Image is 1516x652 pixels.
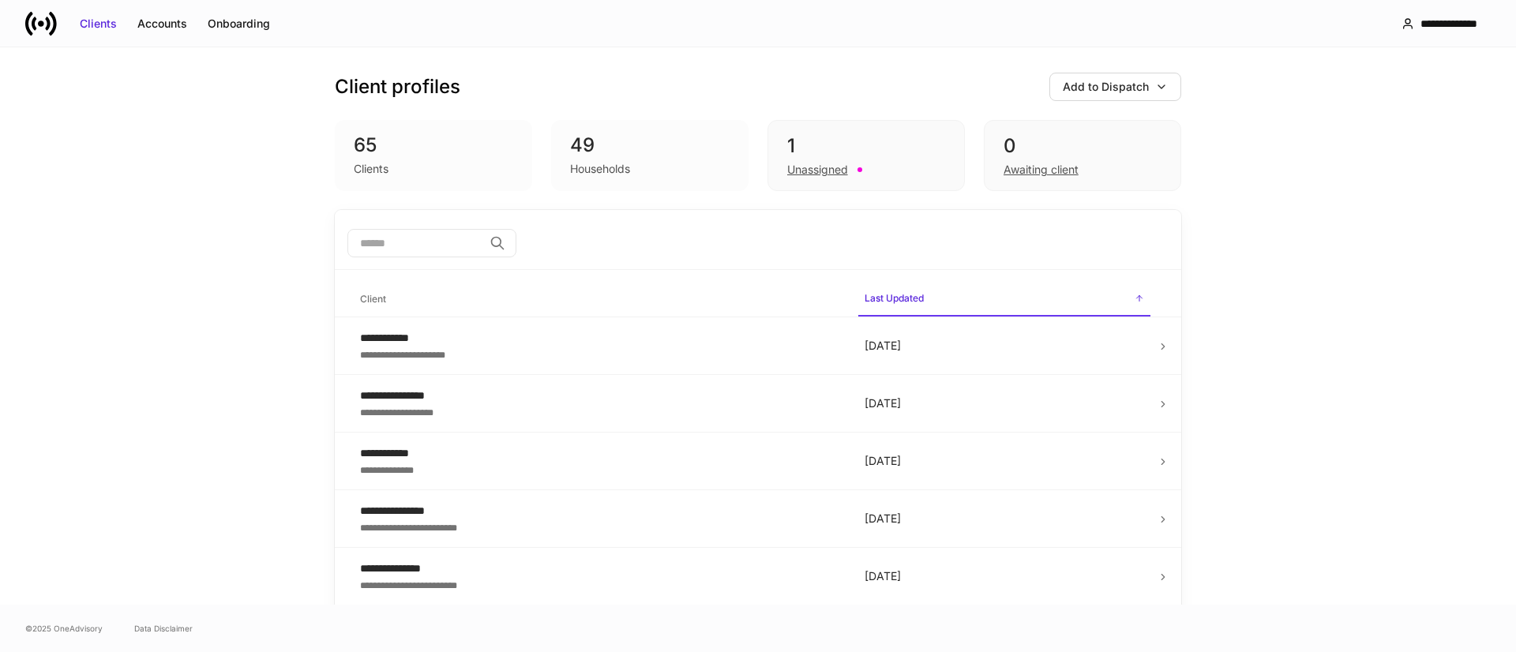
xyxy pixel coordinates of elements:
h6: Client [360,291,386,306]
div: 1Unassigned [767,120,965,191]
a: Data Disclaimer [134,622,193,635]
div: 49 [570,133,730,158]
div: Accounts [137,16,187,32]
div: Onboarding [208,16,270,32]
p: [DATE] [865,453,1144,469]
div: Unassigned [787,162,848,178]
button: Onboarding [197,11,280,36]
p: [DATE] [865,511,1144,526]
h6: Last Updated [865,290,924,305]
span: Client [354,283,846,316]
p: [DATE] [865,338,1144,354]
div: Awaiting client [1004,162,1079,178]
button: Accounts [127,11,197,36]
h3: Client profiles [335,74,460,99]
div: Add to Dispatch [1063,79,1149,95]
button: Add to Dispatch [1049,73,1181,101]
button: Clients [69,11,127,36]
div: 65 [354,133,513,158]
span: © 2025 OneAdvisory [25,622,103,635]
p: [DATE] [865,395,1144,411]
div: Households [570,161,630,177]
div: Clients [80,16,117,32]
div: Clients [354,161,388,177]
span: Last Updated [858,283,1150,317]
p: [DATE] [865,568,1144,584]
div: 1 [787,133,945,159]
div: 0Awaiting client [984,120,1181,191]
div: 0 [1004,133,1161,159]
